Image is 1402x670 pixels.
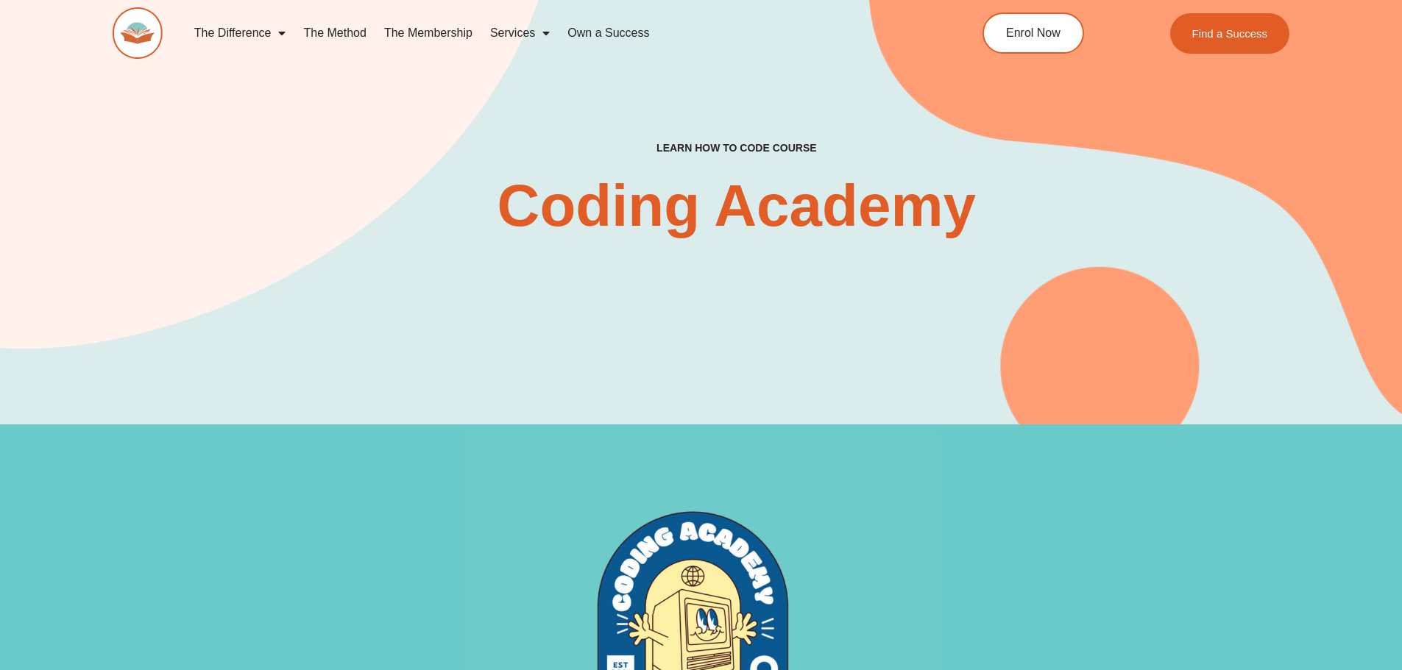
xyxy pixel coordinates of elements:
a: The Difference [185,16,295,50]
span: Enrol Now [1006,27,1061,39]
span: Find a Success [1192,28,1268,39]
a: Enrol Now [983,13,1084,54]
h2: Coding Academy [498,177,976,235]
a: The Membership [375,16,481,50]
h2: Learn How To Code Course [656,141,817,154]
nav: Menu [185,16,916,50]
a: The Method [294,16,375,50]
a: Services [481,16,559,50]
a: Find a Success [1170,13,1290,54]
a: Own a Success [559,16,658,50]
